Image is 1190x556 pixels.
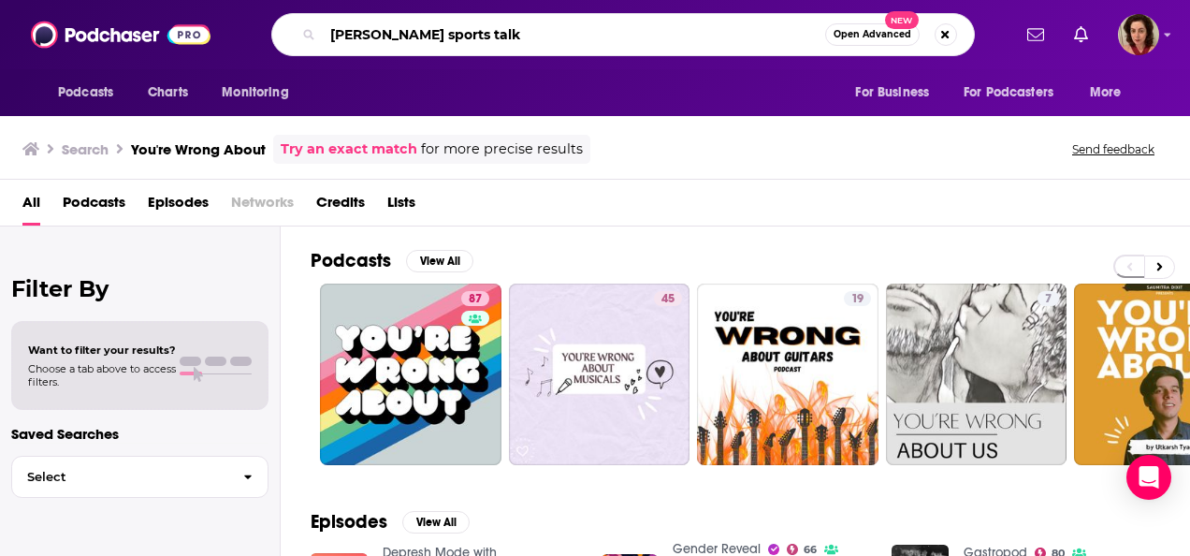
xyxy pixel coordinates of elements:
span: Logged in as hdrucker [1118,14,1159,55]
a: 87 [320,284,501,465]
h2: Podcasts [311,249,391,272]
button: View All [402,511,470,534]
h3: You're Wrong About [131,140,266,158]
span: More [1090,80,1122,106]
h3: Search [62,140,109,158]
button: View All [406,250,473,272]
span: For Business [855,80,929,106]
a: EpisodesView All [311,510,470,534]
span: 66 [804,546,817,554]
a: Episodes [148,187,209,226]
a: Show notifications dropdown [1067,19,1096,51]
a: Charts [136,75,199,110]
input: Search podcasts, credits, & more... [323,20,825,50]
a: 45 [509,284,690,465]
button: Send feedback [1067,141,1160,157]
span: Want to filter your results? [28,344,176,357]
a: 66 [787,544,817,555]
button: Show profile menu [1118,14,1159,55]
span: New [885,11,919,29]
a: 7 [1038,291,1059,306]
a: 19 [697,284,878,465]
span: For Podcasters [964,80,1053,106]
img: Podchaser - Follow, Share and Rate Podcasts [31,17,210,52]
span: Choose a tab above to access filters. [28,362,176,388]
a: 7 [886,284,1067,465]
div: Open Intercom Messenger [1126,455,1171,500]
a: 45 [654,291,682,306]
span: Monitoring [222,80,288,106]
button: Select [11,456,268,498]
h2: Filter By [11,275,268,302]
div: Search podcasts, credits, & more... [271,13,975,56]
button: Open AdvancedNew [825,23,920,46]
button: open menu [209,75,312,110]
a: Show notifications dropdown [1020,19,1052,51]
a: PodcastsView All [311,249,473,272]
button: open menu [951,75,1081,110]
span: Open Advanced [834,30,911,39]
span: Podcasts [58,80,113,106]
a: Try an exact match [281,139,417,160]
a: Credits [316,187,365,226]
span: 7 [1045,290,1052,309]
p: Saved Searches [11,425,268,443]
span: 19 [851,290,863,309]
span: 45 [661,290,675,309]
span: for more precise results [421,139,583,160]
img: User Profile [1118,14,1159,55]
span: Networks [231,187,294,226]
a: 87 [461,291,489,306]
span: Select [12,471,228,483]
a: All [22,187,40,226]
h2: Episodes [311,510,387,534]
a: Lists [387,187,415,226]
a: 19 [844,291,871,306]
button: open menu [45,75,138,110]
button: open menu [1077,75,1145,110]
span: Charts [148,80,188,106]
button: open menu [842,75,952,110]
span: 87 [469,290,482,309]
a: Podcasts [63,187,125,226]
